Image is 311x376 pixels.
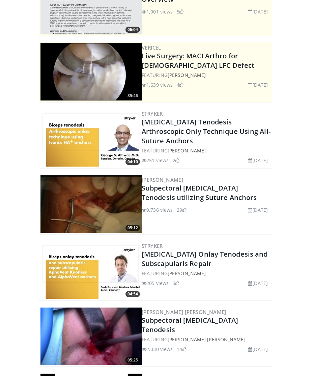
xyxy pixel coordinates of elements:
[177,206,186,213] li: 29
[142,206,173,213] li: 9,736 views
[125,291,140,297] span: 04:54
[142,242,163,249] a: Stryker
[40,43,142,100] a: 35:46
[40,43,142,100] img: eb023345-1e2d-4374-a840-ddbc99f8c97c.300x170_q85_crop-smart_upscale.jpg
[142,8,173,15] li: 1,001 views
[142,176,183,183] a: [PERSON_NAME]
[142,71,271,79] div: FEATURING
[142,309,226,315] a: [PERSON_NAME] [PERSON_NAME]
[248,206,268,213] li: [DATE]
[248,157,268,164] li: [DATE]
[248,280,268,287] li: [DATE]
[142,44,161,51] a: Vericel
[177,346,186,353] li: 14
[40,241,142,299] img: f0e53f01-d5db-4f12-81ed-ecc49cba6117.300x170_q85_crop-smart_upscale.jpg
[142,51,254,70] a: Live Surgery: MACI Arthro for [DEMOGRAPHIC_DATA] LFC Defect
[142,346,173,353] li: 2,030 views
[125,225,140,231] span: 05:12
[142,250,267,268] a: [MEDICAL_DATA] Onlay Tenodesis and Subscapularis Repair
[142,157,169,164] li: 251 views
[142,280,169,287] li: 205 views
[168,270,206,277] a: [PERSON_NAME]
[125,159,140,165] span: 04:10
[168,147,206,154] a: [PERSON_NAME]
[40,109,142,167] img: dd3c9599-9b8f-4523-a967-19256dd67964.300x170_q85_crop-smart_upscale.jpg
[177,8,183,15] li: 5
[142,270,271,277] div: FEATURING
[168,72,206,78] a: [PERSON_NAME]
[40,175,142,233] img: 270471_0000_1.png.300x170_q85_crop-smart_upscale.jpg
[125,27,140,33] span: 06:04
[142,117,271,145] a: [MEDICAL_DATA] Tenodesis Arthroscopic Only Technique Using All-Suture Anchors
[40,109,142,167] a: 04:10
[40,175,142,233] a: 05:12
[142,316,238,334] a: Subpectoral [MEDICAL_DATA] Tenodesis
[173,157,179,164] li: 2
[142,147,271,154] div: FEATURING
[125,357,140,363] span: 05:25
[142,81,173,88] li: 1,639 views
[168,336,246,343] a: [PERSON_NAME] [PERSON_NAME]
[40,308,142,365] img: 48de5106-7802-4964-add5-08705fb64288.300x170_q85_crop-smart_upscale.jpg
[248,346,268,353] li: [DATE]
[125,93,140,99] span: 35:46
[173,280,179,287] li: 3
[40,241,142,299] a: 04:54
[142,183,257,202] a: Subpectoral [MEDICAL_DATA] Tenodesis utilizing Suture Anchors
[248,8,268,15] li: [DATE]
[40,308,142,365] a: 05:25
[248,81,268,88] li: [DATE]
[177,81,183,88] li: 4
[142,110,163,117] a: Stryker
[142,336,271,343] div: FEATURING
